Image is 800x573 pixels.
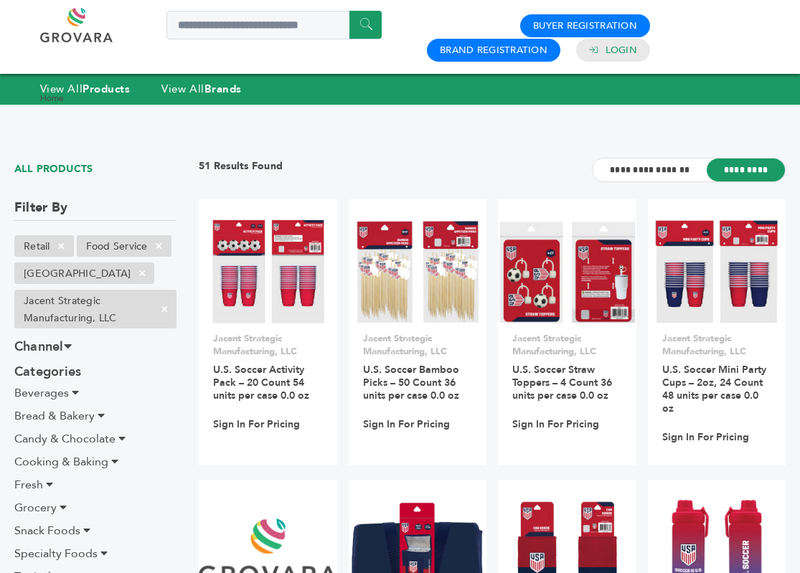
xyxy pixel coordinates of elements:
[512,332,622,358] p: Jacent Strategic Manufacturing, LLC
[14,500,57,516] span: Grocery
[662,363,766,415] a: U.S. Soccer Mini Party Cups – 2oz, 24 Count 48 units per case 0.0 oz
[512,418,599,431] a: Sign In For Pricing
[14,235,74,257] li: Retail
[199,159,283,181] h3: 51 Results Found
[14,408,95,424] span: Bread & Bakery
[213,363,309,402] a: U.S. Soccer Activity Pack – 20 Count 54 units per case 0.0 oz
[14,454,108,470] span: Cooking & Baking
[363,332,473,358] p: Jacent Strategic Manufacturing, LLC
[153,300,177,318] span: ×
[654,219,778,323] img: U.S. Soccer Mini Party Cups – 2oz, 24 Count 48 units per case 0.0 oz
[512,363,612,402] a: U.S. Soccer Straw Toppers – 4 Count 36 units per case 0.0 oz
[147,237,171,255] span: ×
[363,363,459,402] a: U.S. Soccer Bamboo Picks – 50 Count 36 units per case 0.0 oz
[440,44,547,57] a: Brand Registration
[77,235,171,257] li: Food Service
[14,158,177,181] h1: ALL PRODUCTS
[662,332,772,358] p: Jacent Strategic Manufacturing, LLC
[166,11,382,39] input: Search a product or brand...
[14,385,69,401] span: Beverages
[662,431,749,444] a: Sign In For Pricing
[66,93,72,104] span: >
[213,332,323,358] p: Jacent Strategic Manufacturing, LLC
[74,93,148,104] a: View All Products
[40,93,64,104] a: Home
[363,418,450,431] a: Sign In For Pricing
[50,237,73,255] span: ×
[14,523,80,539] span: Snack Foods
[212,219,324,323] img: U.S. Soccer Activity Pack – 20 Count 54 units per case 0.0 oz
[14,431,116,447] span: Candy & Chocolate
[14,359,177,384] h3: Categories
[14,546,98,562] span: Specialty Foods
[606,44,637,57] a: Login
[213,418,300,431] a: Sign In For Pricing
[14,334,177,359] h3: Channel
[498,220,636,323] img: U.S. Soccer Straw Toppers – 4 Count 36 units per case 0.0 oz
[14,477,43,493] span: Fresh
[356,219,479,323] img: U.S. Soccer Bamboo Picks – 50 Count 36 units per case 0.0 oz
[533,19,637,32] a: Buyer Registration
[14,290,177,328] li: Jacent Strategic Manufacturing, LLC
[131,265,154,282] span: ×
[14,262,154,284] li: [GEOGRAPHIC_DATA]
[14,199,177,220] h3: Filter By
